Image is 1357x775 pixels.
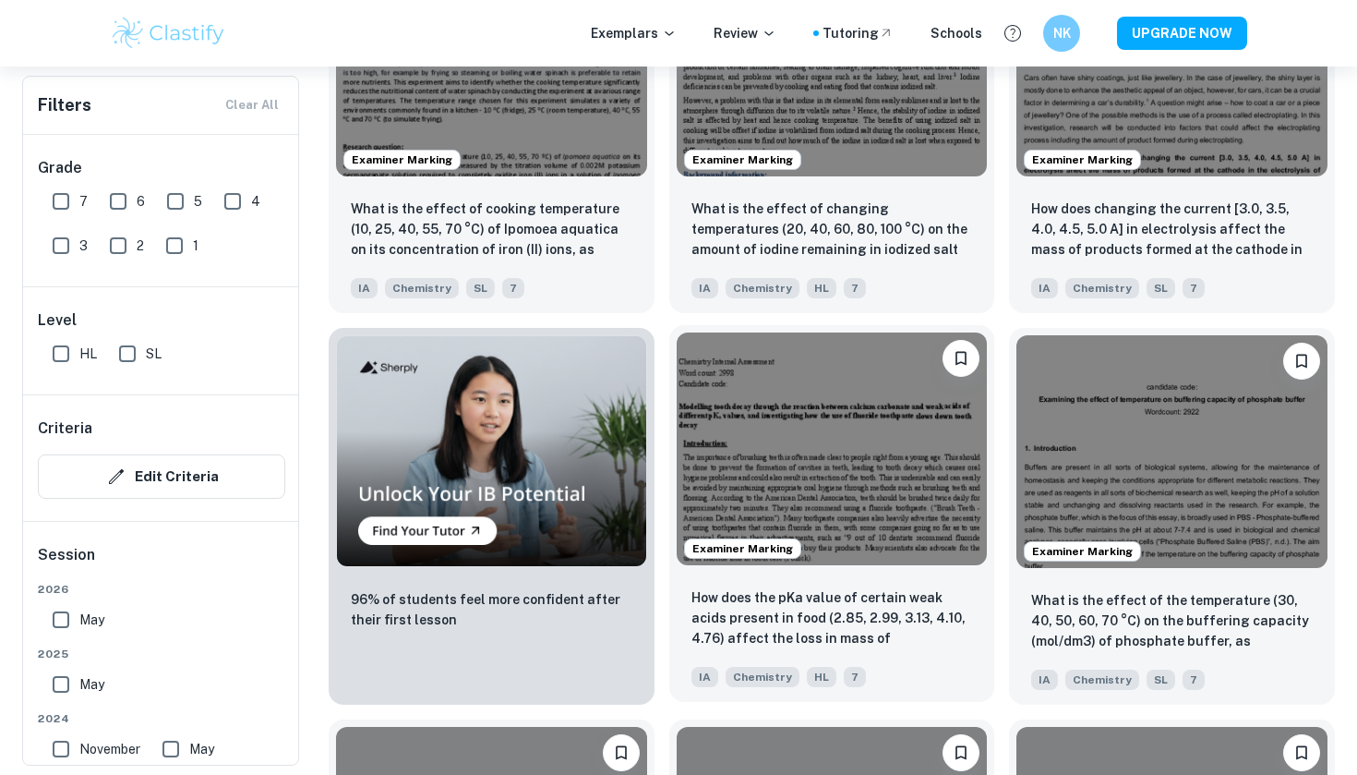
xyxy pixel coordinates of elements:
span: 5 [194,191,202,212]
span: Chemistry [1065,670,1139,690]
span: 4 [251,191,260,212]
span: IA [691,667,718,687]
span: Examiner Marking [1025,151,1140,168]
a: Examiner MarkingBookmarkHow does the pKa value of certain weak acids present in food (2.85, 2.99,... [669,328,995,705]
img: Thumbnail [336,335,647,567]
h6: Filters [38,92,91,118]
img: Chemistry IA example thumbnail: How does the pKa value of certain weak a [677,333,988,565]
p: What is the effect of the temperature (30, 40, 50, 60, 70 °C) on the buffering capacity (mol/dm3)... [1031,590,1313,653]
span: SL [1147,670,1175,690]
span: Examiner Marking [1025,543,1140,560]
span: Chemistry [385,278,459,298]
h6: NK [1051,23,1073,43]
span: HL [807,667,836,687]
span: SL [1147,278,1175,298]
p: Exemplars [591,23,677,43]
span: 7 [1183,670,1205,690]
button: Bookmark [1283,343,1320,380]
span: IA [1031,278,1058,298]
span: November [79,739,140,759]
span: HL [807,278,836,298]
h6: Criteria [38,418,92,440]
button: Bookmark [1283,734,1320,771]
a: Schools [931,23,982,43]
a: Examiner MarkingBookmarkWhat is the effect of the temperature (30, 40, 50, 60, 70 °C) on the buff... [1009,328,1335,705]
span: HL [79,344,97,364]
span: May [79,674,104,695]
span: 7 [502,278,524,298]
span: Examiner Marking [685,540,800,557]
h6: Level [38,309,285,332]
span: IA [691,278,718,298]
p: What is the effect of cooking temperature (10, 25, 40, 55, 70 °C) of Ipomoea aquatica on its conc... [351,199,632,261]
span: Examiner Marking [344,151,460,168]
p: Review [714,23,776,43]
span: May [79,610,104,630]
span: 2025 [38,646,285,662]
span: 6 [137,191,145,212]
h6: Grade [38,157,285,179]
span: IA [1031,670,1058,690]
h6: Session [38,544,285,581]
span: 2024 [38,710,285,727]
span: Examiner Marking [685,151,800,168]
button: Bookmark [943,734,979,771]
p: 96% of students feel more confident after their first lesson [351,589,632,630]
span: 2026 [38,581,285,598]
button: Edit Criteria [38,454,285,499]
a: Thumbnail96% of students feel more confident after their first lesson [329,328,654,705]
span: IA [351,278,378,298]
img: Chemistry IA example thumbnail: What is the effect of the temperature (3 [1016,335,1327,568]
span: SL [466,278,495,298]
span: 7 [844,667,866,687]
a: Tutoring [823,23,894,43]
button: Bookmark [943,340,979,377]
button: Help and Feedback [997,18,1028,49]
span: 7 [1183,278,1205,298]
span: 3 [79,236,88,256]
span: 1 [193,236,198,256]
span: Chemistry [1065,278,1139,298]
span: SL [146,344,162,364]
p: How does the pKa value of certain weak acids present in food (2.85, 2.99, 3.13, 4.10, 4.76) affec... [691,587,973,650]
span: Chemistry [726,667,799,687]
span: 7 [79,191,88,212]
button: Bookmark [603,734,640,771]
span: Chemistry [726,278,799,298]
p: How does changing the current [3.0, 3.5, 4.0, 4.5, 5.0 A] in electrolysis affect the mass of prod... [1031,199,1313,261]
span: May [189,739,214,759]
span: 7 [844,278,866,298]
span: 2 [137,236,144,256]
button: NK [1043,15,1080,52]
p: What is the effect of changing temperatures (20, 40, 60, 80, 100 °C) on the amount of iodine rema... [691,199,973,261]
img: Clastify logo [110,15,227,52]
button: UPGRADE NOW [1117,17,1247,50]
